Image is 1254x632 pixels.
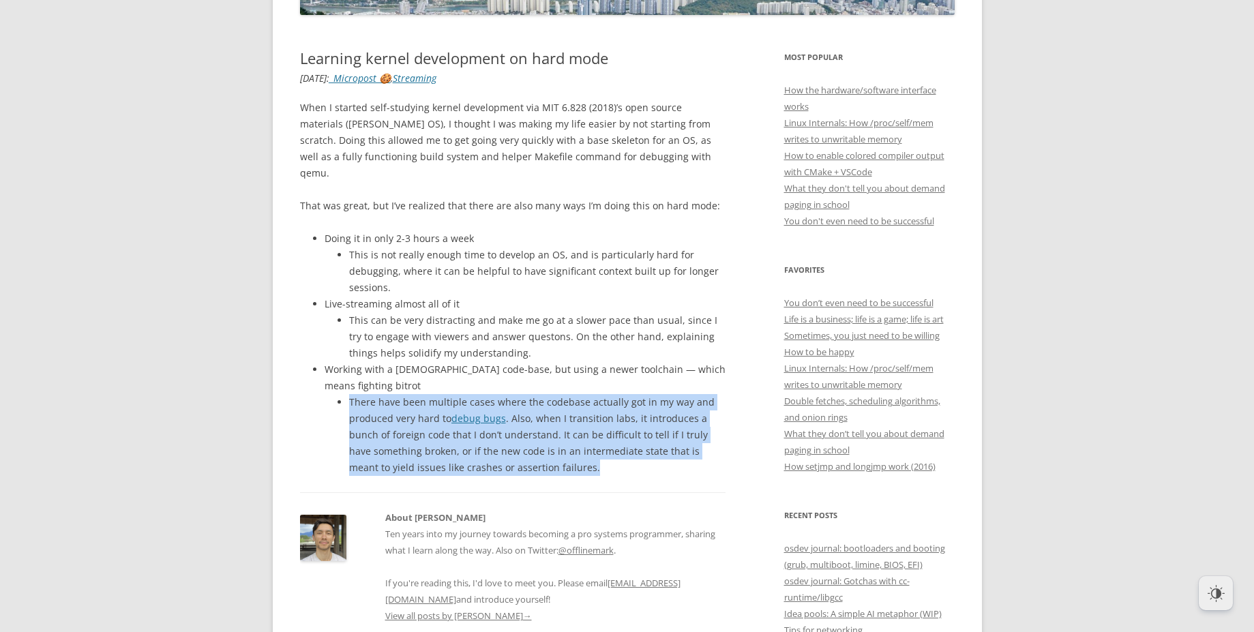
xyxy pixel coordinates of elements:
[329,72,391,85] a: _Micropost 🍪
[784,542,945,571] a: osdev journal: bootloaders and booting (grub, multiboot, limine, BIOS, EFI)
[784,182,945,211] a: What they don't tell you about demand paging in school
[349,312,726,361] li: This can be very distracting and make me go at a slower pace than usual, since I try to engage wi...
[300,72,327,85] time: [DATE]
[558,544,614,556] a: @offlinemark
[784,149,944,178] a: How to enable colored compiler output with CMake + VSCode
[784,313,944,325] a: Life is a business; life is a game; life is art
[385,509,726,526] h2: About [PERSON_NAME]
[784,117,934,145] a: Linux Internals: How /proc/self/mem writes to unwritable memory
[784,427,944,456] a: What they don’t tell you about demand paging in school
[784,607,942,620] a: Idea pools: A simple AI metaphor (WIP)
[300,72,436,85] i: : ,
[349,247,726,296] li: This is not really enough time to develop an OS, and is particularly hard for debugging, where it...
[325,296,726,361] li: Live-streaming almost all of it
[325,361,726,476] li: Working with a [DEMOGRAPHIC_DATA] code-base, but using a newer toolchain — which means fighting b...
[784,49,955,65] h3: Most Popular
[784,329,940,342] a: Sometimes, you just need to be willing
[784,395,940,423] a: Double fetches, scheduling algorithms, and onion rings
[784,215,934,227] a: You don't even need to be successful
[385,526,726,607] p: Ten years into my journey towards becoming a pro systems programmer, sharing what I learn along t...
[300,198,726,214] p: That was great, but I’ve realized that there are also many ways I’m doing this on hard mode:
[784,575,910,603] a: osdev journal: Gotchas with cc-runtime/libgcc
[784,346,854,358] a: How to be happy
[385,610,532,622] a: View all posts by [PERSON_NAME]→
[523,610,532,622] span: →
[784,460,936,472] a: How setjmp and longjmp work (2016)
[325,230,726,296] li: Doing it in only 2-3 hours a week
[300,49,726,67] h1: Learning kernel development on hard mode
[349,394,726,476] li: There have been multiple cases where the codebase actually got in my way and produced very hard t...
[784,507,955,524] h3: Recent Posts
[784,84,936,112] a: How the hardware/software interface works
[300,100,726,181] p: When I started self-studying kernel development via MIT 6.828 (2018)’s open source materials ([PE...
[784,362,934,391] a: Linux Internals: How /proc/self/mem writes to unwritable memory
[451,412,506,425] a: debug bugs
[784,297,934,309] a: You don’t even need to be successful
[784,262,955,278] h3: Favorites
[393,72,436,85] a: Streaming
